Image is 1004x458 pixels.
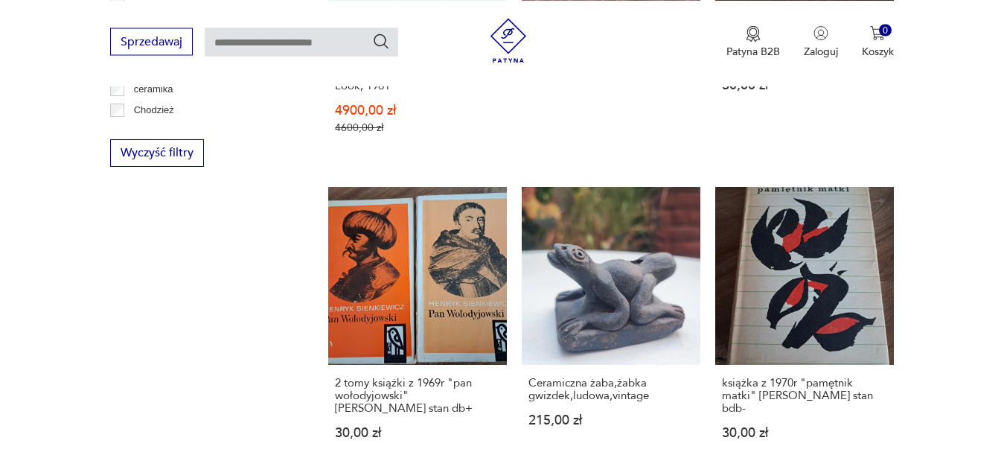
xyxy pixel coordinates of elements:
button: Sprzedawaj [110,28,193,55]
a: Sprzedawaj [110,37,193,48]
p: Chodzież [134,102,174,118]
button: Szukaj [372,32,390,50]
h3: Ceramiczna żaba,żabka gwizdek,ludowa,vintage [528,377,694,402]
p: ceramika [134,81,173,98]
p: Koszyk [862,44,894,58]
h3: Oryginalny serwis porcelanowy Dorota – Ceramika ZPS Ćmielów, projekt [PERSON_NAME], styl New Look... [335,29,500,92]
p: 30,00 zł [335,427,500,439]
h3: 2 tomy książki z 1969r "pan wołodyjowski" [PERSON_NAME] stan db+ [335,377,500,415]
h3: książka z 1970r "pamętnik matki" [PERSON_NAME] stan bdb- [722,377,887,415]
img: Ikonka użytkownika [813,25,828,40]
button: Wyczyść filtry [110,139,204,167]
p: 30,00 zł [722,79,887,92]
p: 4900,00 zł [335,104,500,117]
p: Ćmielów [134,123,171,139]
button: Patyna B2B [726,25,780,58]
p: Zaloguj [804,44,838,58]
button: 0Koszyk [862,25,894,58]
p: 4600,00 zł [335,121,500,134]
button: Zaloguj [804,25,838,58]
div: 0 [879,24,892,36]
p: 30,00 zł [722,427,887,439]
img: Ikona koszyka [870,25,885,40]
p: Patyna B2B [726,44,780,58]
img: Ikona medalu [746,25,761,42]
img: Patyna - sklep z meblami i dekoracjami vintage [486,18,531,63]
p: 215,00 zł [528,414,694,427]
a: Ikona medaluPatyna B2B [726,25,780,58]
